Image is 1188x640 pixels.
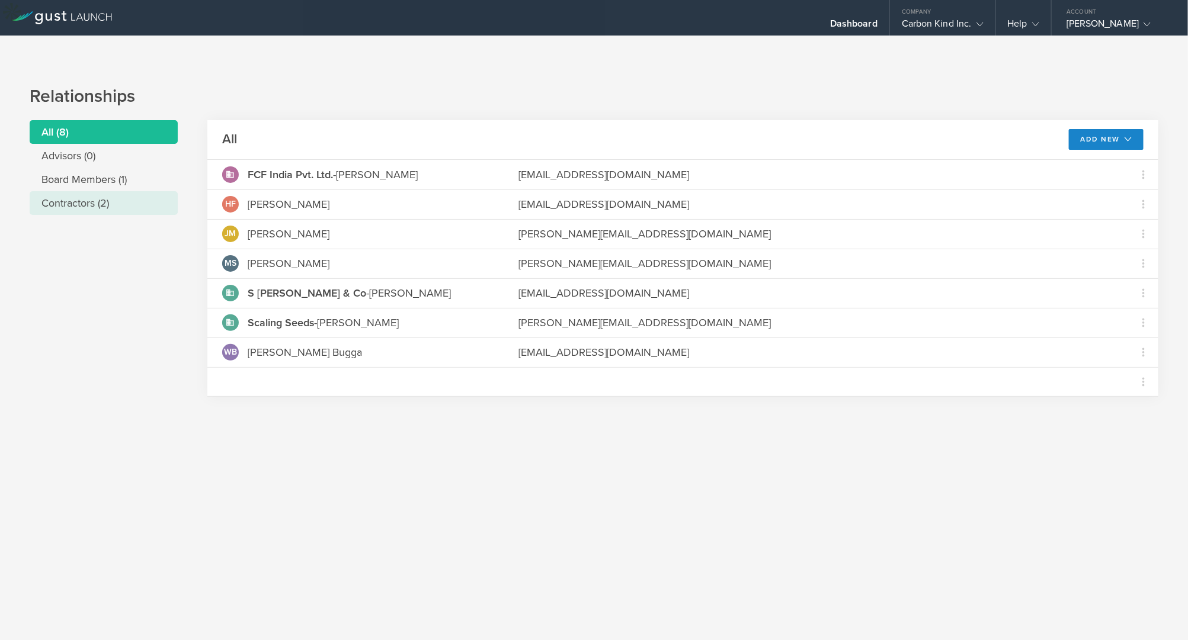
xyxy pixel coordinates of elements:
[30,168,178,191] li: Board Members (1)
[248,197,329,212] div: [PERSON_NAME]
[225,230,236,238] span: JM
[518,256,1114,271] div: [PERSON_NAME][EMAIL_ADDRESS][DOMAIN_NAME]
[1129,583,1188,640] iframe: Chat Widget
[30,191,178,215] li: Contractors (2)
[225,259,236,268] span: MS
[248,167,418,182] div: [PERSON_NAME]
[518,345,1114,360] div: [EMAIL_ADDRESS][DOMAIN_NAME]
[248,315,399,330] div: [PERSON_NAME]
[248,316,314,329] strong: Scaling Seeds
[518,315,1114,330] div: [PERSON_NAME][EMAIL_ADDRESS][DOMAIN_NAME]
[248,287,369,300] span: -
[518,197,1114,212] div: [EMAIL_ADDRESS][DOMAIN_NAME]
[830,18,878,36] div: Dashboard
[30,144,178,168] li: Advisors (0)
[1008,18,1039,36] div: Help
[902,18,984,36] div: Carbon Kind Inc.
[1067,18,1167,36] div: [PERSON_NAME]
[248,316,317,329] span: -
[248,226,329,242] div: [PERSON_NAME]
[518,167,1114,182] div: [EMAIL_ADDRESS][DOMAIN_NAME]
[222,131,237,148] h2: All
[248,345,362,360] div: [PERSON_NAME] Bugga
[224,348,237,356] span: WB
[225,200,236,208] span: HF
[248,256,329,271] div: [PERSON_NAME]
[1069,129,1144,150] button: Add New
[248,168,336,181] span: -
[248,168,333,181] strong: FCF India Pvt. Ltd.
[30,120,178,144] li: All (8)
[248,285,451,301] div: [PERSON_NAME]
[248,287,366,300] strong: S [PERSON_NAME] & Co
[518,285,1114,301] div: [EMAIL_ADDRESS][DOMAIN_NAME]
[518,226,1114,242] div: [PERSON_NAME][EMAIL_ADDRESS][DOMAIN_NAME]
[30,85,1158,108] h1: Relationships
